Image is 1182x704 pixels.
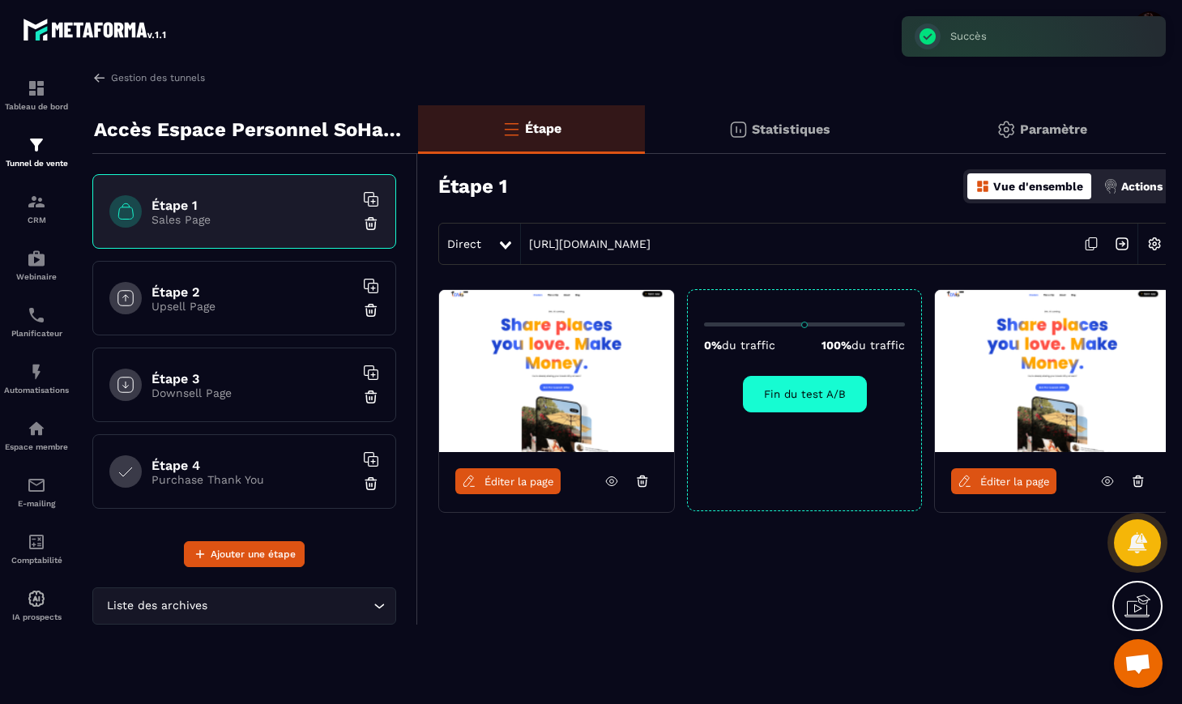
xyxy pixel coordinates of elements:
button: Fin du test A/B [743,376,867,412]
p: Purchase Thank You [151,473,354,486]
img: trash [363,389,379,405]
p: Planificateur [4,329,69,338]
span: Ajouter une étape [211,546,296,562]
span: Éditer la page [484,476,554,488]
p: Paramètre [1020,122,1087,137]
p: Espace membre [4,442,69,451]
img: logo [23,15,169,44]
img: accountant [27,532,46,552]
p: Statistiques [752,122,830,137]
div: Search for option [92,587,396,625]
img: image [439,290,674,452]
a: formationformationCRM [4,180,69,237]
p: Upsell Page [151,300,354,313]
span: Direct [447,237,481,250]
a: automationsautomationsWebinaire [4,237,69,293]
p: Vue d'ensemble [993,180,1083,193]
a: [URL][DOMAIN_NAME] [521,237,651,250]
img: formation [27,135,46,155]
img: formation [27,192,46,211]
h3: Étape 1 [438,175,507,198]
h6: Étape 4 [151,458,354,473]
img: scheduler [27,305,46,325]
img: trash [363,215,379,232]
img: automations [27,419,46,438]
p: Comptabilité [4,556,69,565]
img: formation [27,79,46,98]
p: Sales Page [151,213,354,226]
img: stats.20deebd0.svg [728,120,748,139]
img: image [935,290,1170,452]
img: actions.d6e523a2.png [1103,179,1118,194]
p: Accès Espace Personnel SoHappyLife® [94,113,406,146]
p: CRM [4,215,69,224]
a: Éditer la page [951,468,1056,494]
img: dashboard-orange.40269519.svg [975,179,990,194]
p: Webinaire [4,272,69,281]
a: accountantaccountantComptabilité [4,520,69,577]
h6: Étape 1 [151,198,354,213]
a: Éditer la page [455,468,561,494]
span: Éditer la page [980,476,1050,488]
p: Tunnel de vente [4,159,69,168]
img: trash [363,302,379,318]
span: du traffic [851,339,905,352]
a: schedulerschedulerPlanificateur [4,293,69,350]
a: emailemailE-mailing [4,463,69,520]
input: Search for option [211,597,369,615]
a: automationsautomationsEspace membre [4,407,69,463]
a: Ouvrir le chat [1114,639,1163,688]
a: automationsautomationsAutomatisations [4,350,69,407]
p: E-mailing [4,499,69,508]
button: Ajouter une étape [184,541,305,567]
img: arrow-next.bcc2205e.svg [1107,228,1137,259]
img: setting-gr.5f69749f.svg [996,120,1016,139]
img: automations [27,589,46,608]
img: arrow [92,70,107,85]
img: bars-o.4a397970.svg [501,119,521,139]
p: IA prospects [4,612,69,621]
img: setting-w.858f3a88.svg [1139,228,1170,259]
span: Liste des archives [103,597,211,615]
h6: Étape 3 [151,371,354,386]
p: 0% [704,339,775,352]
p: 100% [821,339,905,352]
p: Downsell Page [151,386,354,399]
img: automations [27,249,46,268]
span: du traffic [722,339,775,352]
h6: Étape 2 [151,284,354,300]
p: Étape [525,121,561,136]
img: trash [363,476,379,492]
p: Actions [1121,180,1163,193]
a: formationformationTunnel de vente [4,123,69,180]
a: Gestion des tunnels [92,70,205,85]
img: automations [27,362,46,382]
p: Tableau de bord [4,102,69,111]
img: email [27,476,46,495]
a: formationformationTableau de bord [4,66,69,123]
p: Automatisations [4,386,69,395]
